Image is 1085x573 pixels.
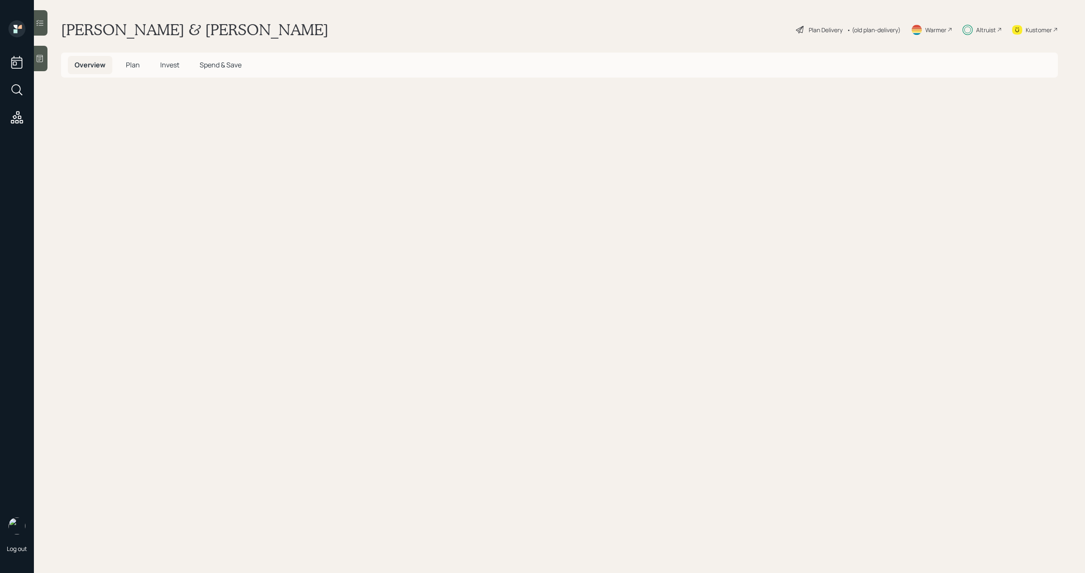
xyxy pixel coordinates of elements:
span: Spend & Save [200,60,242,70]
div: • (old plan-delivery) [847,25,901,34]
span: Overview [75,60,106,70]
span: Plan [126,60,140,70]
div: Altruist [976,25,996,34]
img: michael-russo-headshot.png [8,517,25,534]
div: Kustomer [1026,25,1052,34]
h1: [PERSON_NAME] & [PERSON_NAME] [61,20,328,39]
div: Plan Delivery [809,25,843,34]
div: Warmer [925,25,946,34]
span: Invest [160,60,179,70]
div: Log out [7,545,27,553]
